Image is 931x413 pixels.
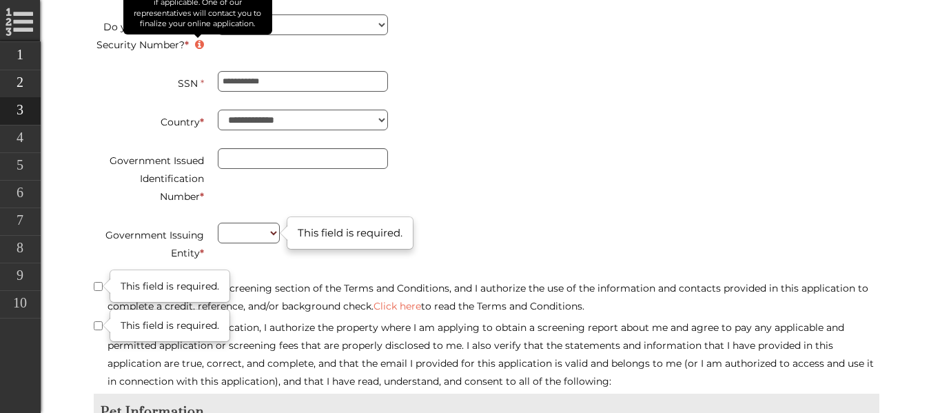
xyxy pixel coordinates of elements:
[94,148,204,205] label: Government Issued Identification Number
[218,223,280,243] select: Govenment Issuing Entity
[94,223,204,262] label: Government Issuing Entity
[94,14,204,54] label: Do you have a Social Security Number?
[94,110,204,131] label: Country
[94,321,103,330] input: This field is required. *By submitting this application, I authorize the property where I am appl...
[108,282,868,312] span: I have read the Renter Screening section of the Terms and Conditions, and I authorize the use of ...
[111,310,229,341] div: This field is required.
[94,319,879,390] label: By submitting this application, I authorize the property where I am applying to obtain a screenin...
[288,218,412,248] div: This field is required.
[218,110,388,130] select: country
[94,71,204,92] label: SSN
[218,71,388,92] input: social security number
[218,148,388,169] input: Government Issued Identification Number
[192,39,204,51] a: More information about Do you have a Social Security Number?
[374,300,421,312] a: Click here
[111,271,229,301] div: This field is required.
[94,282,103,291] input: This field is required. * I have read the Renter Screening section of the Terms and Conditions, a...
